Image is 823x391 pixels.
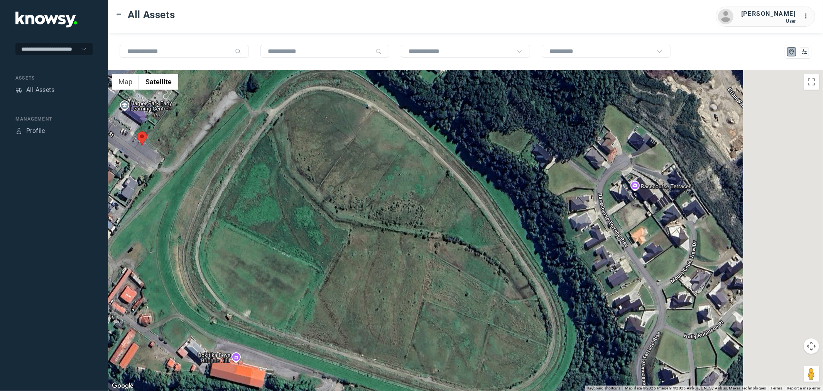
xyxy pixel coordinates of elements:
a: Terms (opens in new tab) [771,386,782,390]
div: Toggle Menu [116,12,122,17]
div: : [804,12,813,21]
button: Show street map [112,74,139,90]
div: Search [235,48,241,54]
div: Management [15,116,93,122]
button: Map camera controls [804,338,819,354]
div: Assets [15,75,93,82]
img: Application Logo [15,12,77,27]
img: avatar.png [718,9,733,24]
div: User [741,19,796,24]
tspan: ... [804,13,812,19]
div: Map [788,48,795,55]
div: Profile [15,127,22,134]
a: ProfileProfile [15,126,45,136]
div: [PERSON_NAME] [741,9,796,19]
div: All Assets [26,85,54,95]
div: List [801,48,808,55]
span: All Assets [128,8,175,22]
button: Keyboard shortcuts [587,386,620,391]
div: Assets [15,87,22,93]
button: Drag Pegman onto the map to open Street View [804,366,819,382]
a: Open this area in Google Maps (opens a new window) [110,381,135,391]
a: AssetsAll Assets [15,85,54,95]
div: : [804,12,813,22]
img: Google [110,381,135,391]
a: Report a map error [787,386,821,390]
div: Search [375,48,382,54]
button: Show satellite imagery [139,74,178,90]
span: Map data ©2025 Imagery ©2025 Airbus, CNES / Airbus, Maxar Technologies [625,386,766,390]
div: Profile [26,126,45,136]
button: Toggle fullscreen view [804,74,819,90]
